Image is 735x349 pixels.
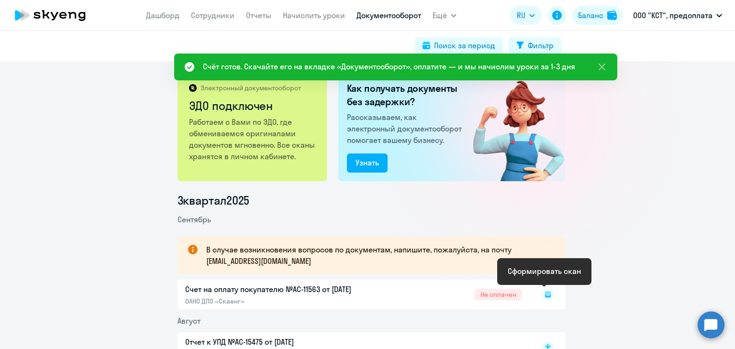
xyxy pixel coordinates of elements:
[509,37,561,55] button: Фильтр
[189,98,317,113] h2: ЭДО подключен
[200,84,301,92] p: Электронный документооборот
[433,6,457,25] button: Ещё
[178,193,565,208] li: 3 квартал 2025
[517,10,525,21] span: RU
[246,11,271,20] a: Отчеты
[191,11,234,20] a: Сотрудники
[572,6,623,25] button: Балансbalance
[528,40,554,51] div: Фильтр
[206,244,548,267] p: В случае возникновения вопросов по документам, напишите, пожалуйста, на почту [EMAIL_ADDRESS][DOM...
[508,265,581,277] div: Сформировать скан
[633,10,713,21] p: ООО "КСТ", предоплата
[347,111,466,146] p: Рассказываем, как электронный документооборот помогает вашему бизнесу.
[607,11,617,20] img: balance
[185,336,386,348] p: Отчет к УПД №AC-15475 от [DATE]
[189,116,317,162] p: Работаем с Вами по ЭДО, где обмениваемся оригиналами документов мгновенно. Все сканы хранятся в л...
[178,316,200,326] span: Август
[347,153,388,173] button: Узнать
[457,73,565,181] img: connected
[283,11,345,20] a: Начислить уроки
[203,61,575,72] div: Счёт готов. Скачайте его на вкладке «Документооборот», оплатите — и мы начислим уроки за 1-3 дня
[433,10,447,21] span: Ещё
[415,37,503,55] button: Поиск за период
[628,4,727,27] button: ООО "КСТ", предоплата
[356,11,421,20] a: Документооборот
[347,82,466,109] h2: Как получать документы без задержки?
[178,215,211,224] span: Сентябрь
[146,11,179,20] a: Дашборд
[578,10,603,21] div: Баланс
[356,157,379,168] div: Узнать
[434,40,495,51] div: Поиск за период
[510,6,542,25] button: RU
